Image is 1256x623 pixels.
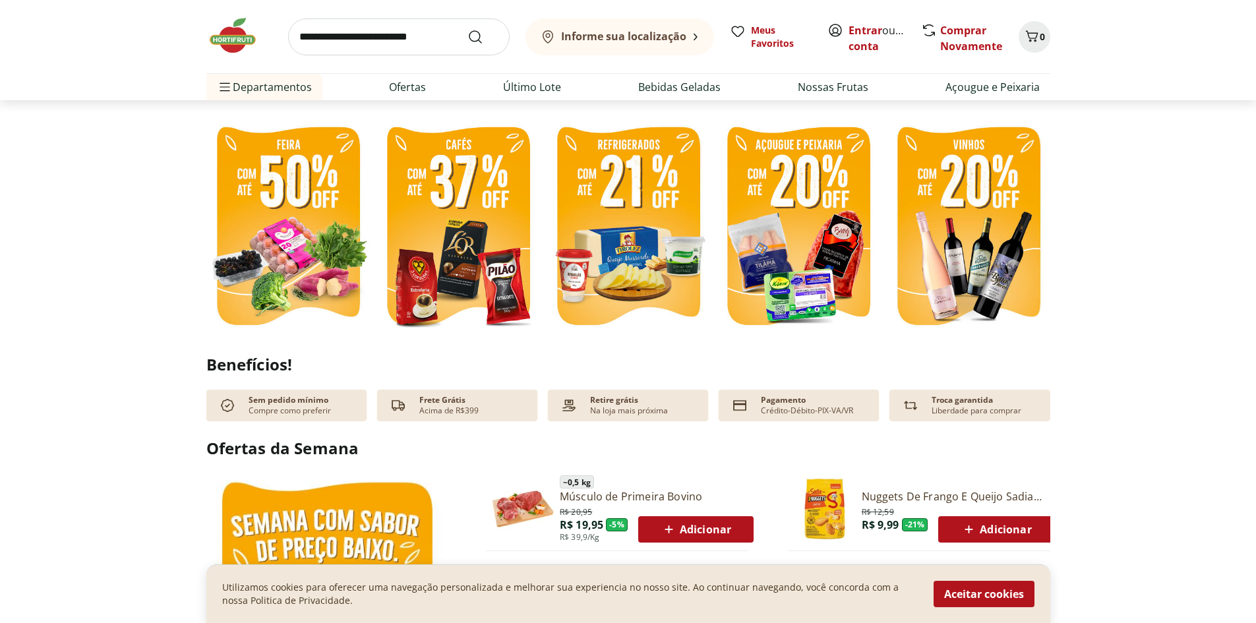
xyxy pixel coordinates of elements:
[288,18,510,55] input: search
[606,518,628,531] span: - 5 %
[525,18,714,55] button: Informe sua localização
[590,395,638,405] p: Retire grátis
[761,405,853,416] p: Crédito-Débito-PIX-VA/VR
[217,71,233,103] button: Menu
[862,489,1054,504] a: Nuggets De Frango E Queijo Sadia 300G
[638,516,754,543] button: Adicionar
[932,395,993,405] p: Troca garantida
[547,119,710,337] img: refrigerados
[887,119,1050,337] img: vinhos
[849,23,882,38] a: Entrar
[419,395,465,405] p: Frete Grátis
[560,504,592,518] span: R$ 20,95
[961,521,1031,537] span: Adicionar
[388,395,409,416] img: truck
[217,71,312,103] span: Departamentos
[560,532,600,543] span: R$ 39,9/Kg
[938,516,1054,543] button: Adicionar
[467,29,499,45] button: Submit Search
[376,119,540,337] img: café
[560,518,603,532] span: R$ 19,95
[862,504,894,518] span: R$ 12,59
[862,518,899,532] span: R$ 9,99
[751,24,812,50] span: Meus Favoritos
[932,405,1021,416] p: Liberdade para comprar
[638,79,721,95] a: Bebidas Geladas
[558,395,580,416] img: payment
[1040,30,1045,43] span: 0
[902,518,928,531] span: - 21 %
[661,521,731,537] span: Adicionar
[717,119,880,337] img: resfriados
[206,16,272,55] img: Hortifruti
[798,79,868,95] a: Nossas Frutas
[222,581,918,607] p: Utilizamos cookies para oferecer uma navegação personalizada e melhorar sua experiencia no nosso ...
[389,79,426,95] a: Ofertas
[206,119,370,337] img: feira
[849,23,921,53] a: Criar conta
[249,405,331,416] p: Compre como preferir
[206,437,1050,460] h2: Ofertas da Semana
[560,489,754,504] a: Músculo de Primeira Bovino
[940,23,1002,53] a: Comprar Novamente
[793,477,856,541] img: Nuggets de Frango e Queijo Sadia 300g
[590,405,668,416] p: Na loja mais próxima
[206,355,1050,374] h2: Benefícios!
[900,395,921,416] img: Devolução
[761,395,806,405] p: Pagamento
[249,395,328,405] p: Sem pedido mínimo
[561,29,686,44] b: Informe sua localização
[419,405,479,416] p: Acima de R$399
[730,24,812,50] a: Meus Favoritos
[849,22,907,54] span: ou
[217,395,238,416] img: check
[503,79,561,95] a: Último Lote
[560,475,594,489] span: ~ 0,5 kg
[729,395,750,416] img: card
[491,477,554,541] img: Músculo de Primeira Bovino
[1019,21,1050,53] button: Carrinho
[934,581,1034,607] button: Aceitar cookies
[945,79,1040,95] a: Açougue e Peixaria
